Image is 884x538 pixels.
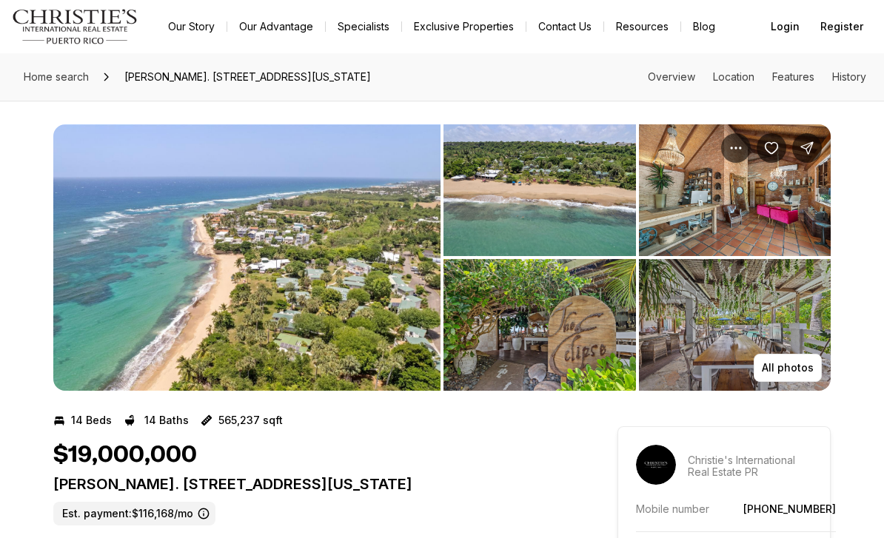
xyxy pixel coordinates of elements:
[681,16,727,37] a: Blog
[648,70,695,83] a: Skip to: Overview
[53,124,831,391] div: Listing Photos
[771,21,800,33] span: Login
[53,441,197,469] h1: $19,000,000
[639,259,831,391] button: View image gallery
[832,70,866,83] a: Skip to: History
[218,414,283,426] p: 565,237 sqft
[713,70,754,83] a: Skip to: Location
[639,124,831,256] button: View image gallery
[227,16,325,37] a: Our Advantage
[604,16,680,37] a: Resources
[772,70,814,83] a: Skip to: Features
[53,502,215,525] label: Est. payment: $116,168/mo
[636,502,709,515] p: Mobile number
[118,65,377,89] span: [PERSON_NAME]. [STREET_ADDRESS][US_STATE]
[648,71,866,83] nav: Page section menu
[443,259,636,391] button: View image gallery
[757,133,786,163] button: Save Property: Carr. 4466 VILLA MONTANA BEACH RESORT
[762,12,808,41] button: Login
[792,133,822,163] button: Share Property: Carr. 4466 VILLA MONTANA BEACH RESORT
[53,124,441,391] button: View image gallery
[326,16,401,37] a: Specialists
[144,414,189,426] p: 14 Baths
[754,354,822,382] button: All photos
[811,12,872,41] button: Register
[53,124,441,391] li: 1 of 4
[12,9,138,44] img: logo
[526,16,603,37] button: Contact Us
[24,70,89,83] span: Home search
[71,414,112,426] p: 14 Beds
[402,16,526,37] a: Exclusive Properties
[156,16,227,37] a: Our Story
[762,362,814,374] p: All photos
[721,133,751,163] button: Property options
[443,124,831,391] li: 2 of 4
[18,65,95,89] a: Home search
[820,21,863,33] span: Register
[53,475,564,493] p: [PERSON_NAME]. [STREET_ADDRESS][US_STATE]
[443,124,636,256] button: View image gallery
